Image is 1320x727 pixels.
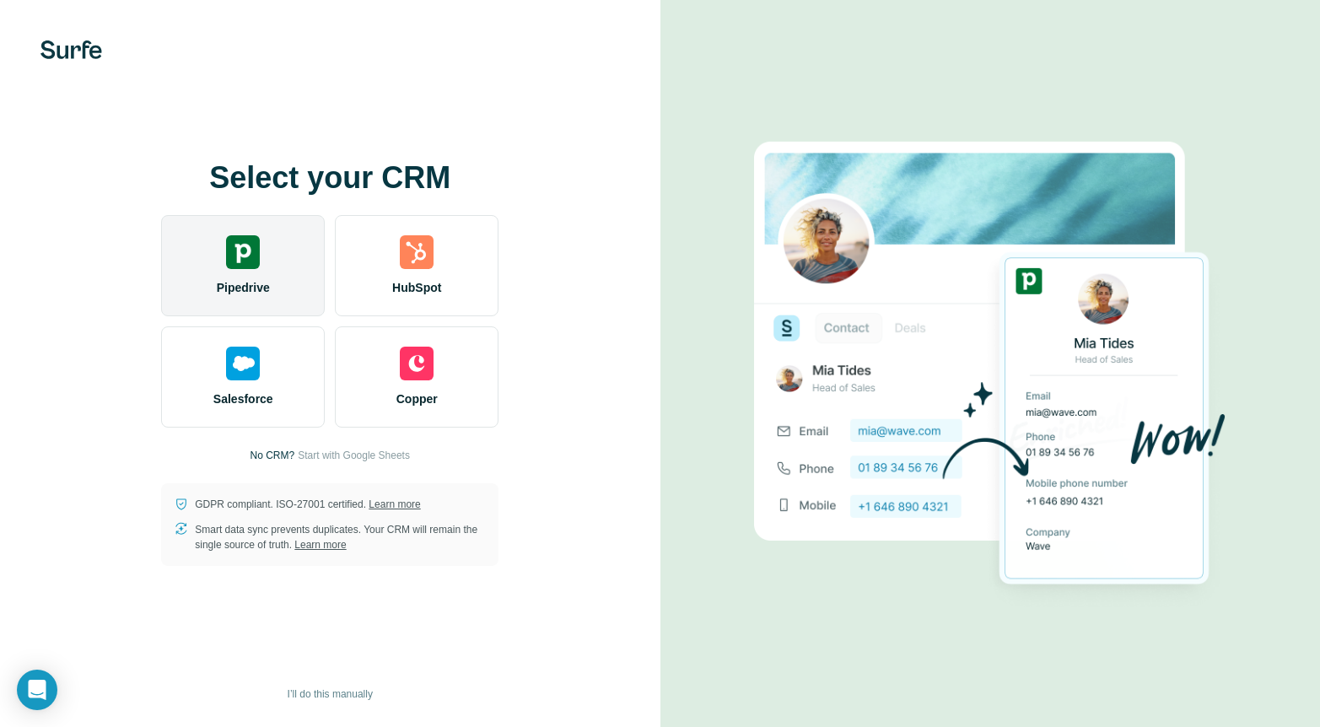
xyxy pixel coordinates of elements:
h1: Select your CRM [161,161,498,195]
img: hubspot's logo [400,235,434,269]
img: PIPEDRIVE image [754,113,1226,614]
img: Surfe's logo [40,40,102,59]
img: salesforce's logo [226,347,260,380]
span: Pipedrive [217,279,270,296]
span: I’ll do this manually [288,687,373,702]
a: Learn more [369,498,420,510]
div: Open Intercom Messenger [17,670,57,710]
img: pipedrive's logo [226,235,260,269]
span: HubSpot [392,279,441,296]
a: Learn more [294,539,346,551]
button: I’ll do this manually [276,681,385,707]
img: copper's logo [400,347,434,380]
p: No CRM? [251,448,295,463]
button: Start with Google Sheets [298,448,410,463]
span: Copper [396,390,438,407]
span: Salesforce [213,390,273,407]
p: Smart data sync prevents duplicates. Your CRM will remain the single source of truth. [195,522,485,552]
p: GDPR compliant. ISO-27001 certified. [195,497,420,512]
